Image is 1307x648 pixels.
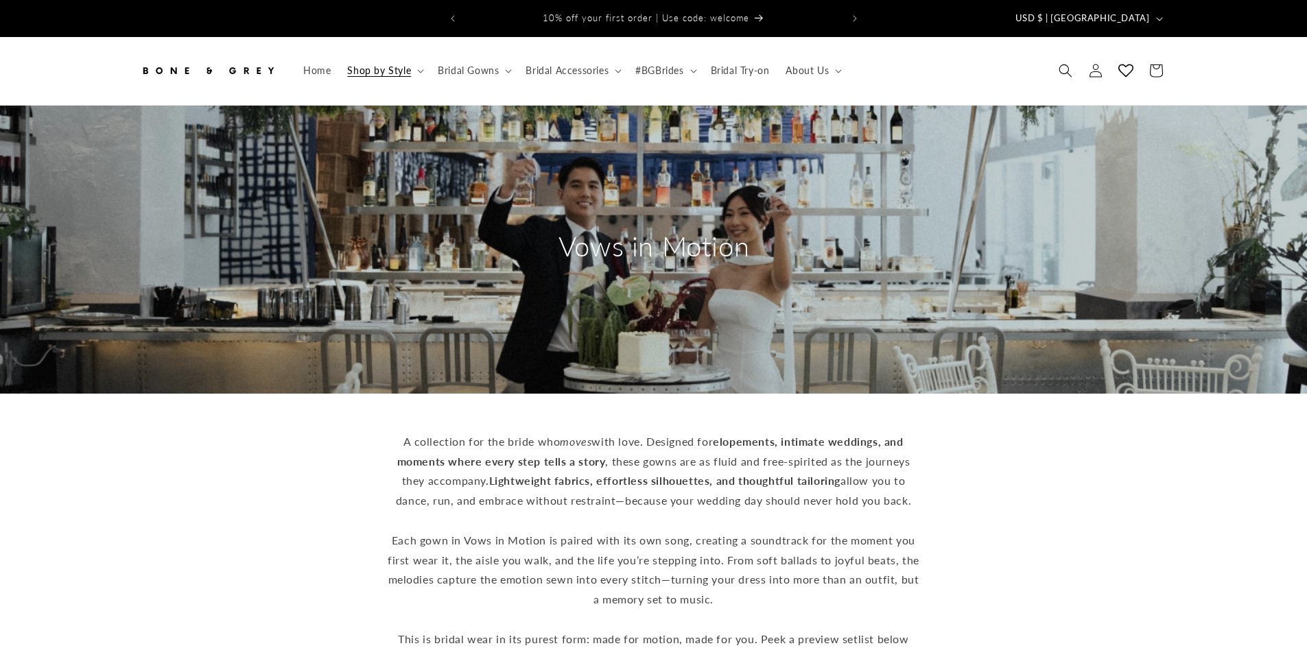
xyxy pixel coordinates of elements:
[627,56,702,85] summary: #BGBrides
[635,64,683,77] span: #BGBrides
[134,51,281,91] a: Bone and Grey Bridal
[560,435,591,448] em: moves
[786,64,829,77] span: About Us
[1015,12,1150,25] span: USD $ | [GEOGRAPHIC_DATA]
[523,228,784,264] h2: Vows in Motion
[489,474,840,487] strong: Lightweight fabrics, effortless silhouettes, and thoughtful tailoring
[840,5,870,32] button: Next announcement
[526,64,609,77] span: Bridal Accessories
[777,56,847,85] summary: About Us
[347,64,411,77] span: Shop by Style
[397,435,904,468] strong: elopements, intimate weddings, and moments where every step tells a story
[295,56,339,85] a: Home
[711,64,770,77] span: Bridal Try-on
[543,12,749,23] span: 10% off your first order | Use code: welcome
[517,56,627,85] summary: Bridal Accessories
[339,56,429,85] summary: Shop by Style
[139,56,276,86] img: Bone and Grey Bridal
[1050,56,1081,86] summary: Search
[703,56,778,85] a: Bridal Try-on
[303,64,331,77] span: Home
[438,5,468,32] button: Previous announcement
[1007,5,1168,32] button: USD $ | [GEOGRAPHIC_DATA]
[429,56,517,85] summary: Bridal Gowns
[438,64,499,77] span: Bridal Gowns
